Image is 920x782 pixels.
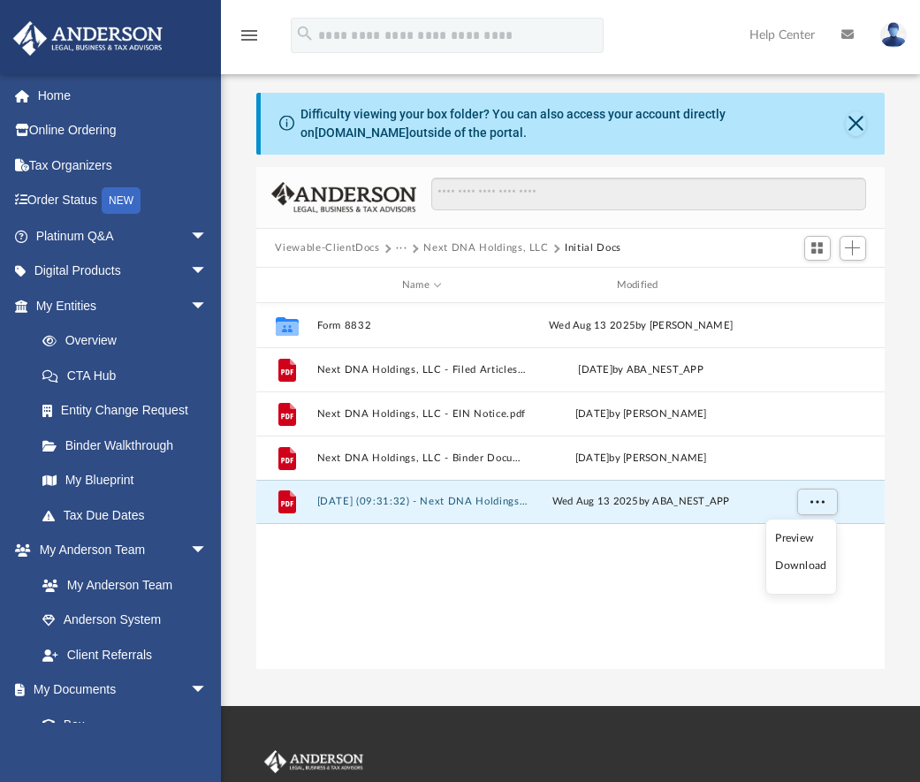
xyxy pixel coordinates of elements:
div: Modified [535,277,746,293]
button: Next DNA Holdings, LLC - Filed Articles.pdf [316,364,528,376]
img: Anderson Advisors Platinum Portal [261,750,367,773]
a: My Anderson Teamarrow_drop_down [12,533,225,568]
a: Tax Due Dates [25,497,234,533]
div: id [754,277,878,293]
div: [DATE] by [PERSON_NAME] [535,451,746,467]
a: Order StatusNEW [12,183,234,219]
div: id [263,277,308,293]
span: arrow_drop_down [190,672,225,709]
button: Next DNA Holdings, LLC [423,240,548,256]
button: Next DNA Holdings, LLC - Binder Documents.pdf [316,452,528,464]
button: [DATE] (09:31:32) - Next DNA Holdings, LLC - EIN Letter from IRS.pdf [316,497,528,508]
li: Download [775,557,826,575]
button: ··· [396,240,407,256]
span: arrow_drop_down [190,288,225,324]
a: Platinum Q&Aarrow_drop_down [12,218,234,254]
li: Preview [775,529,826,548]
i: menu [239,25,260,46]
a: menu [239,34,260,46]
button: Initial Docs [565,240,621,256]
button: More options [796,489,837,515]
a: Anderson System [25,603,225,638]
button: Switch to Grid View [804,236,831,261]
a: My Blueprint [25,463,225,498]
div: Wed Aug 13 2025 by ABA_NEST_APP [535,494,746,510]
a: Client Referrals [25,637,225,672]
a: My Anderson Team [25,567,217,603]
a: [DOMAIN_NAME] [315,125,409,140]
a: My Entitiesarrow_drop_down [12,288,234,323]
a: Binder Walkthrough [25,428,234,463]
input: Search files and folders [431,178,865,211]
span: arrow_drop_down [190,218,225,254]
button: Form 8832 [316,320,528,331]
a: Online Ordering [12,113,234,148]
a: Digital Productsarrow_drop_down [12,254,234,289]
a: CTA Hub [25,358,234,393]
button: Add [840,236,866,261]
div: [DATE] by [PERSON_NAME] [535,406,746,422]
div: Name [316,277,527,293]
ul: More options [765,519,837,595]
a: Box [25,707,217,742]
span: arrow_drop_down [190,254,225,290]
a: My Documentsarrow_drop_down [12,672,225,708]
div: Difficulty viewing your box folder? You can also access your account directly on outside of the p... [300,105,846,142]
a: Home [12,78,234,113]
div: grid [256,303,886,669]
a: Entity Change Request [25,393,234,429]
span: arrow_drop_down [190,533,225,569]
button: Viewable-ClientDocs [275,240,379,256]
div: [DATE] by ABA_NEST_APP [535,362,746,378]
button: Next DNA Holdings, LLC - EIN Notice.pdf [316,408,528,420]
div: Wed Aug 13 2025 by [PERSON_NAME] [535,318,746,334]
button: Close [846,111,866,136]
a: Overview [25,323,234,359]
img: Anderson Advisors Platinum Portal [8,21,168,56]
img: User Pic [880,22,907,48]
div: NEW [102,187,141,214]
i: search [295,24,315,43]
a: Tax Organizers [12,148,234,183]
